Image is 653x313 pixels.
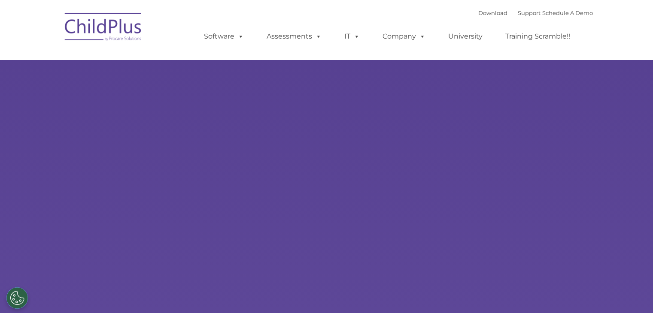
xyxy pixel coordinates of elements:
a: Training Scramble!! [497,28,579,45]
font: | [478,9,593,16]
a: Company [374,28,434,45]
button: Cookies Settings [6,287,28,309]
a: Download [478,9,507,16]
a: Software [195,28,252,45]
a: University [440,28,491,45]
a: IT [336,28,368,45]
img: ChildPlus by Procare Solutions [61,7,146,50]
a: Schedule A Demo [542,9,593,16]
a: Assessments [258,28,330,45]
a: Support [518,9,541,16]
